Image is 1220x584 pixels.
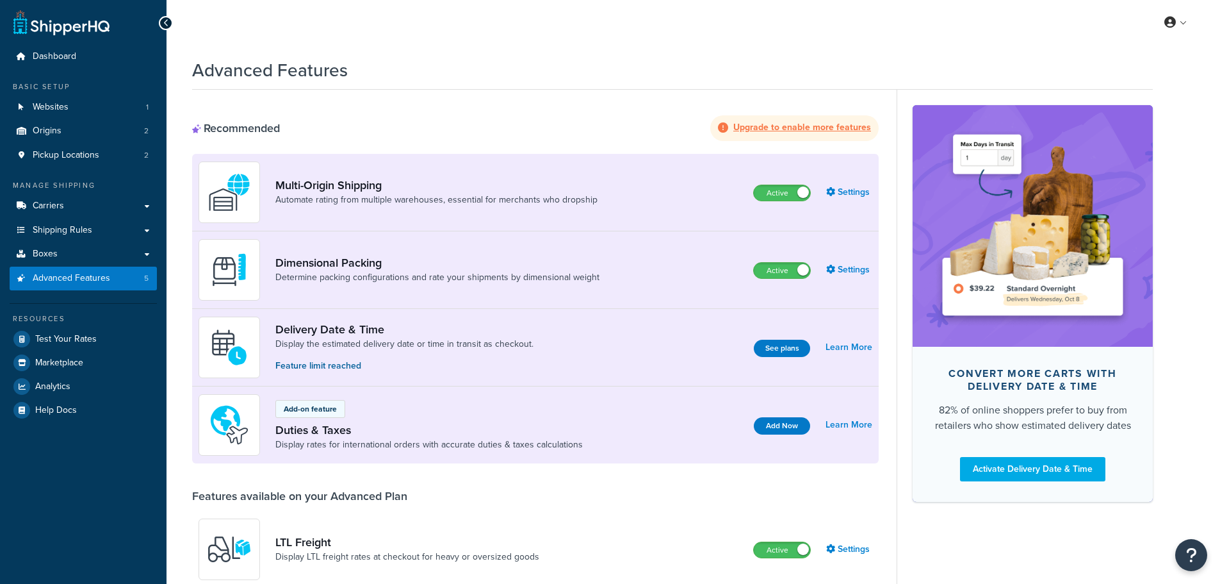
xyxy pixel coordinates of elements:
span: Boxes [33,249,58,260]
span: Dashboard [33,51,76,62]
div: Manage Shipping [10,180,157,191]
span: 2 [144,150,149,161]
a: Duties & Taxes [275,423,583,437]
div: 82% of online shoppers prefer to buy from retailers who show estimated delivery dates [933,403,1132,433]
div: Features available on your Advanced Plan [192,489,407,503]
span: 2 [144,126,149,137]
div: Resources [10,313,157,324]
a: Activate Delivery Date & Time [960,457,1105,481]
span: Marketplace [35,358,83,369]
a: Automate rating from multiple warehouses, essential for merchants who dropship [275,194,598,206]
span: Origins [33,126,61,137]
div: Basic Setup [10,81,157,92]
div: Recommended [192,121,280,135]
a: Advanced Features5 [10,267,157,290]
img: feature-image-ddt-36eae7f7280da8017bfb280eaccd9c446f90b1fe08728e4019434db127062ab4.png [932,124,1134,327]
a: Help Docs [10,399,157,422]
div: Convert more carts with delivery date & time [933,367,1132,393]
li: Advanced Features [10,267,157,290]
a: Display LTL freight rates at checkout for heavy or oversized goods [275,551,539,563]
img: WatD5o0RtDAAAAAElFTkSuQmCC [207,170,252,215]
span: Websites [33,102,69,113]
a: Dashboard [10,45,157,69]
a: LTL Freight [275,535,539,549]
span: Analytics [35,381,70,392]
a: Settings [826,261,872,279]
p: Add-on feature [284,403,337,415]
a: Determine packing configurations and rate your shipments by dimensional weight [275,271,599,284]
button: Open Resource Center [1175,539,1207,571]
p: Feature limit reached [275,359,533,373]
button: Add Now [754,417,810,435]
a: Carriers [10,194,157,218]
a: Origins2 [10,119,157,143]
a: Learn More [826,416,872,434]
strong: Upgrade to enable more features [733,121,871,134]
img: y79ZsPf0fXUFUhFXDzUgf+ktZg5F2+ohG75+v3d2s1D9TjoU8PiyCIluIjV41seZevKCRuEjTPPOKHJsQcmKCXGdfprl3L4q7... [207,527,252,572]
a: Websites1 [10,96,157,119]
a: Display rates for international orders with accurate duties & taxes calculations [275,438,583,451]
span: Shipping Rules [33,225,92,236]
label: Active [754,542,810,558]
label: Active [754,263,810,278]
img: icon-duo-feat-landed-cost-7136b061.png [207,403,252,447]
li: Pickup Locations [10,144,157,167]
img: DTVBYsAAAAAASUVORK5CYII= [207,247,252,292]
a: Multi-Origin Shipping [275,178,598,192]
span: Pickup Locations [33,150,99,161]
a: Dimensional Packing [275,256,599,270]
a: See plans [754,340,810,357]
span: 1 [146,102,149,113]
a: Pickup Locations2 [10,144,157,167]
h1: Advanced Features [192,58,348,83]
a: Shipping Rules [10,219,157,242]
span: Carriers [33,201,64,212]
a: Boxes [10,242,157,266]
img: gfkeb5ejjkALwAAAABJRU5ErkJggg== [207,325,252,370]
span: 5 [144,273,149,284]
a: Settings [826,540,872,558]
span: Test Your Rates [35,334,97,345]
li: Websites [10,96,157,119]
span: Help Docs [35,405,77,416]
li: Origins [10,119,157,143]
a: Settings [826,183,872,201]
span: Advanced Features [33,273,110,284]
a: Display the estimated delivery date or time in transit as checkout. [275,338,533,351]
a: Analytics [10,375,157,398]
a: Marketplace [10,351,157,374]
a: Test Your Rates [10,328,157,351]
a: Learn More [826,338,872,356]
label: Active [754,185,810,201]
a: Delivery Date & Time [275,322,533,337]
